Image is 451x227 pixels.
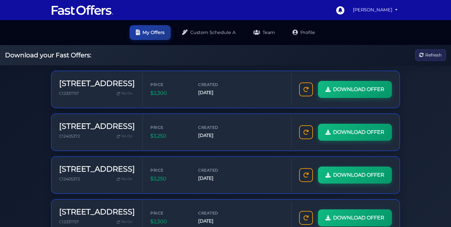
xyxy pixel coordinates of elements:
[114,132,135,140] a: Re-Do
[198,132,236,139] span: [DATE]
[176,25,242,40] a: Custom Schedule A
[150,89,188,97] span: $2,300
[59,165,135,174] h3: [STREET_ADDRESS]
[59,219,79,224] span: C12331757
[333,171,384,179] span: DOWNLOAD OFFER
[198,175,236,182] span: [DATE]
[150,167,188,173] span: Price
[198,124,236,130] span: Created
[318,81,392,98] a: DOWNLOAD OFFER
[198,89,236,96] span: [DATE]
[286,25,321,40] a: Profile
[130,25,171,40] a: My Offers
[247,25,281,40] a: Team
[333,128,384,136] span: DOWNLOAD OFFER
[121,91,132,96] span: Re-Do
[333,85,384,94] span: DOWNLOAD OFFER
[59,134,80,139] span: C12405372
[59,122,135,131] h3: [STREET_ADDRESS]
[198,210,236,216] span: Created
[59,91,79,96] span: C12331757
[5,51,91,59] h2: Download your Fast Offers:
[318,124,392,141] a: DOWNLOAD OFFER
[318,167,392,184] a: DOWNLOAD OFFER
[150,175,188,183] span: $3,250
[415,49,446,61] button: Refresh
[318,209,392,226] a: DOWNLOAD OFFER
[114,89,135,98] a: Re-Do
[150,124,188,130] span: Price
[198,218,236,225] span: [DATE]
[59,79,135,88] h3: [STREET_ADDRESS]
[350,4,400,16] a: [PERSON_NAME]
[121,176,132,182] span: Re-Do
[150,82,188,88] span: Price
[333,214,384,222] span: DOWNLOAD OFFER
[198,167,236,173] span: Created
[150,218,188,226] span: $2,300
[425,52,442,59] span: Refresh
[114,175,135,183] a: Re-Do
[150,132,188,140] span: $3,250
[121,133,132,139] span: Re-Do
[59,207,135,217] h3: [STREET_ADDRESS]
[121,219,132,225] span: Re-Do
[198,82,236,88] span: Created
[114,218,135,226] a: Re-Do
[150,210,188,216] span: Price
[59,177,80,181] span: C12405372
